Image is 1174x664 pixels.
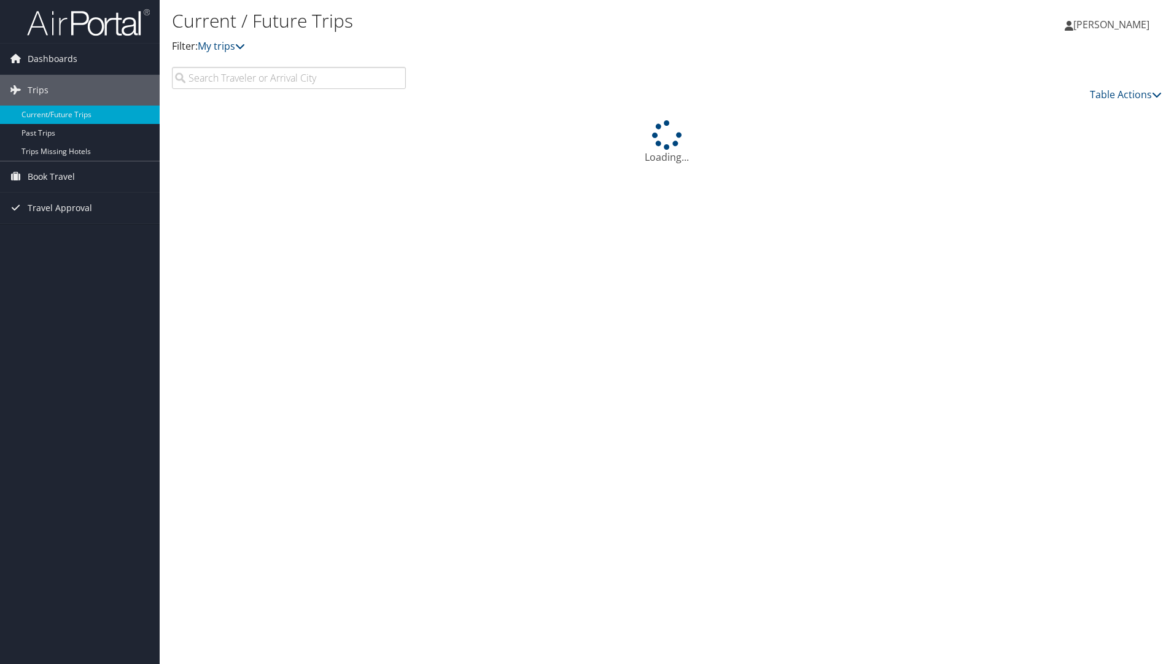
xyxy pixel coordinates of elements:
[27,8,150,37] img: airportal-logo.png
[1090,88,1162,101] a: Table Actions
[28,75,49,106] span: Trips
[172,67,406,89] input: Search Traveler or Arrival City
[28,193,92,223] span: Travel Approval
[198,39,245,53] a: My trips
[1073,18,1149,31] span: [PERSON_NAME]
[172,120,1162,164] div: Loading...
[28,161,75,192] span: Book Travel
[172,8,832,34] h1: Current / Future Trips
[28,44,77,74] span: Dashboards
[172,39,832,55] p: Filter:
[1065,6,1162,43] a: [PERSON_NAME]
